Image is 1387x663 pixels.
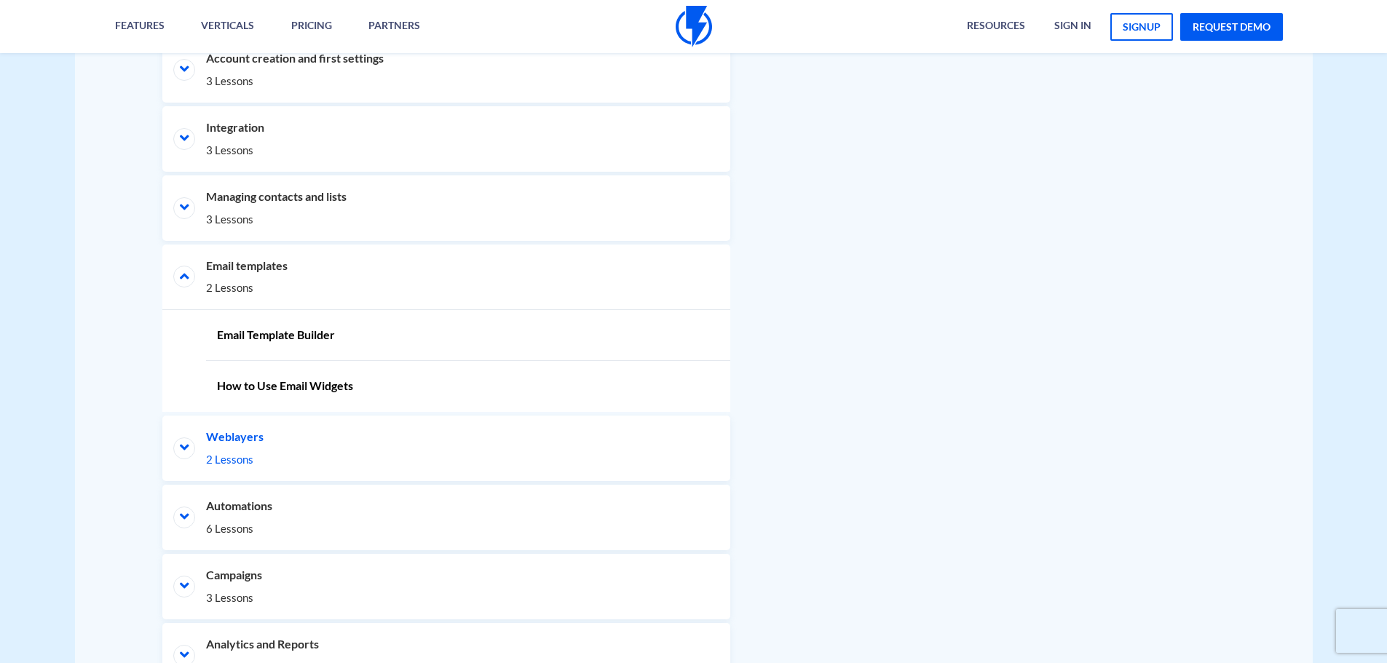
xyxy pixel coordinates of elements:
[162,106,730,172] li: Integration
[1110,13,1173,41] a: signup
[206,310,730,361] a: Email Template Builder
[206,521,687,536] span: 6 Lessons
[206,74,687,89] span: 3 Lessons
[162,416,730,481] li: Weblayers
[206,212,687,227] span: 3 Lessons
[162,175,730,241] li: Managing contacts and lists
[206,143,687,158] span: 3 Lessons
[162,554,730,619] li: Campaigns
[206,280,687,295] span: 2 Lessons
[162,245,730,310] li: Email templates
[206,590,687,606] span: 3 Lessons
[206,452,687,467] span: 2 Lessons
[162,37,730,103] li: Account creation and first settings
[1180,13,1283,41] a: request demo
[206,361,730,412] a: How to Use Email Widgets
[162,485,730,550] li: Automations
